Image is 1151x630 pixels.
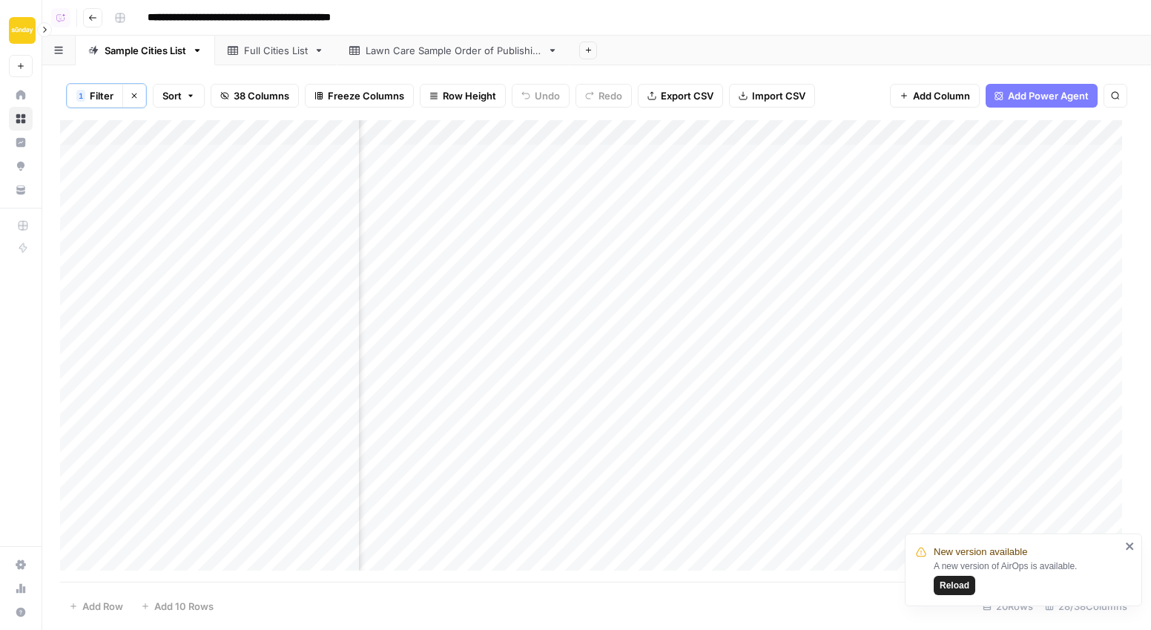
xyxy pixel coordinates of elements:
span: New version available [934,545,1027,560]
span: Export CSV [661,88,713,103]
span: 38 Columns [234,88,289,103]
a: Insights [9,131,33,154]
a: Full Cities List [215,36,337,65]
a: Usage [9,577,33,600]
button: Import CSV [729,84,815,108]
img: Sunday Lawn Care Logo [9,17,36,44]
span: Filter [90,88,113,103]
a: Your Data [9,178,33,202]
button: Add Power Agent [986,84,1098,108]
div: 20 Rows [977,594,1039,618]
span: Add Column [913,88,970,103]
a: Opportunities [9,154,33,178]
button: Sort [153,84,205,108]
div: Lawn Care Sample Order of Publishing [366,43,541,58]
button: Export CSV [638,84,723,108]
span: Row Height [443,88,496,103]
button: Row Height [420,84,506,108]
button: Workspace: Sunday Lawn Care [9,12,33,49]
div: Full Cities List [244,43,308,58]
a: Lawn Care Sample Order of Publishing [337,36,570,65]
button: Add Column [890,84,980,108]
button: Help + Support [9,600,33,624]
button: Undo [512,84,570,108]
button: Add Row [60,594,132,618]
span: Add 10 Rows [154,599,214,614]
button: 1Filter [67,84,122,108]
button: Redo [575,84,632,108]
span: Add Power Agent [1008,88,1089,103]
span: 1 [79,90,83,102]
a: Browse [9,107,33,131]
span: Reload [940,579,969,592]
button: Add 10 Rows [132,594,222,618]
span: Redo [598,88,622,103]
button: close [1125,540,1135,552]
button: Freeze Columns [305,84,414,108]
span: Add Row [82,599,123,614]
a: Home [9,83,33,107]
a: Settings [9,553,33,577]
span: Freeze Columns [328,88,404,103]
div: A new version of AirOps is available. [934,560,1121,595]
a: Sample Cities List [76,36,215,65]
span: Undo [535,88,560,103]
button: 38 Columns [211,84,299,108]
div: 28/38 Columns [1039,594,1133,618]
div: 1 [76,90,85,102]
div: Sample Cities List [105,43,186,58]
span: Sort [162,88,182,103]
button: Reload [934,576,975,595]
span: Import CSV [752,88,805,103]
